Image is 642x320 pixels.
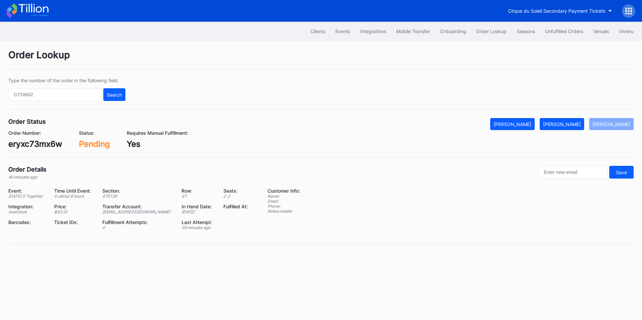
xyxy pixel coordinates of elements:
[609,166,634,179] button: Save
[8,166,46,173] div: Order Details
[8,209,46,214] div: SeatGeek
[8,175,46,180] div: 40 minutes ago
[127,130,188,136] div: Requires Manual Fulfillment:
[593,28,609,34] div: Venues
[267,188,300,194] div: Customer Info:
[107,92,122,98] div: Search
[182,194,215,199] div: ST
[102,209,173,214] div: [EMAIL_ADDRESS][DOMAIN_NAME]
[267,199,300,204] div: Email:
[54,194,94,199] div: in about 9 hours
[490,118,535,130] button: [PERSON_NAME]
[79,139,110,149] div: Pending
[538,166,608,179] input: Enter new email
[8,194,46,199] div: [DATE] X Together
[435,25,471,37] button: Onboarding
[471,25,512,37] button: Order Lookup
[8,118,46,125] div: Order Status
[267,194,300,199] div: Name:
[54,209,94,214] div: $ 43.12
[593,121,630,127] div: [PERSON_NAME]
[54,204,94,209] div: Price:
[517,28,535,34] div: Seasons
[588,25,614,37] button: Venues
[311,28,325,34] div: Clients
[545,28,583,34] div: Unfulfilled Orders
[335,28,350,34] div: Events
[8,219,46,225] div: Barcodes:
[267,204,300,209] div: Phone:
[616,170,627,175] div: Save
[182,225,215,230] div: 39 minutes ago
[223,188,251,194] div: Seats:
[54,188,94,194] div: Time Until Event:
[102,225,173,230] div: 0
[540,118,584,130] button: [PERSON_NAME]
[8,78,125,83] div: Type the number of the order in the following field
[396,28,430,34] div: Mobile Transfer
[8,88,102,101] input: GT59662
[494,121,531,127] div: [PERSON_NAME]
[512,25,540,37] button: Seasons
[267,209,300,214] div: Notes: mobile
[440,28,466,34] div: Onboarding
[8,204,46,209] div: Integration:
[102,194,173,199] div: STE136
[8,49,634,69] div: Order Lookup
[102,204,173,209] div: Transfer Account:
[614,25,639,37] button: Vivenu
[103,88,125,101] button: Search
[102,219,173,225] div: Fulfillment Attempts:
[503,5,617,17] button: Cirque du Soleil Secondary Payment Tickets
[102,188,173,194] div: Section:
[182,188,215,194] div: Row:
[8,188,46,194] div: Event:
[330,25,355,37] button: Events
[619,28,634,34] div: Vivenu
[182,219,215,225] div: Last Attempt:
[360,28,386,34] div: Integrations
[79,130,110,136] div: Status:
[8,139,62,149] div: eryxc73mx6w
[306,25,330,37] button: Clients
[508,8,605,14] div: Cirque du Soleil Secondary Payment Tickets
[355,25,391,37] button: Integrations
[391,25,435,37] button: Mobile Transfer
[127,139,188,149] div: Yes
[589,118,634,130] button: [PERSON_NAME]
[54,219,94,225] div: Ticket IDs:
[223,194,251,199] div: 2 - 2
[476,28,507,34] div: Order Lookup
[8,130,62,136] div: Order Number:
[182,209,215,214] div: [DATE]
[182,204,215,209] div: In Hand Date:
[540,25,588,37] button: Unfulfilled Orders
[543,121,581,127] div: [PERSON_NAME]
[223,204,251,209] div: Fulfilled At:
